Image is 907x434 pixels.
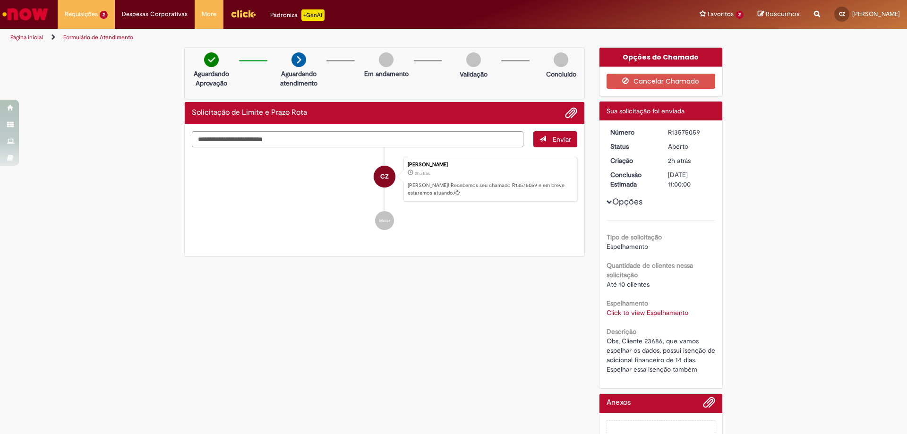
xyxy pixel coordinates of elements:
[599,48,723,67] div: Opções do Chamado
[565,107,577,119] button: Adicionar anexos
[668,156,691,165] span: 2h atrás
[668,170,712,189] div: [DATE] 11:00:00
[554,52,568,67] img: img-circle-grey.png
[668,156,691,165] time: 29/09/2025 08:50:45
[408,182,572,196] p: [PERSON_NAME]! Recebemos seu chamado R13575059 e em breve estaremos atuando.
[607,242,648,251] span: Espelhamento
[415,170,430,176] time: 29/09/2025 08:50:45
[380,165,389,188] span: CZ
[607,107,685,115] span: Sua solicitação foi enviada
[374,166,395,187] div: Carolina Marcondes Zanetti
[668,156,712,165] div: 29/09/2025 08:50:45
[607,399,631,407] h2: Anexos
[415,170,430,176] span: 2h atrás
[1,5,50,24] img: ServiceNow
[607,74,716,89] button: Cancelar Chamado
[63,34,133,41] a: Formulário de Atendimento
[192,131,523,147] textarea: Digite sua mensagem aqui...
[379,52,394,67] img: img-circle-grey.png
[533,131,577,147] button: Enviar
[291,52,306,67] img: arrow-next.png
[65,9,98,19] span: Requisições
[607,308,688,317] a: Click to view Espelhamento
[603,156,661,165] dt: Criação
[553,135,571,144] span: Enviar
[603,170,661,189] dt: Conclusão Estimada
[231,7,256,21] img: click_logo_yellow_360x200.png
[546,69,576,79] p: Concluído
[466,52,481,67] img: img-circle-grey.png
[192,147,577,240] ul: Histórico de tíquete
[7,29,598,46] ul: Trilhas de página
[100,11,108,19] span: 2
[204,52,219,67] img: check-circle-green.png
[839,11,845,17] span: CZ
[408,162,572,168] div: [PERSON_NAME]
[852,10,900,18] span: [PERSON_NAME]
[188,69,234,88] p: Aguardando Aprovação
[603,128,661,137] dt: Número
[301,9,325,21] p: +GenAi
[607,233,662,241] b: Tipo de solicitação
[668,128,712,137] div: R13575059
[603,142,661,151] dt: Status
[758,10,800,19] a: Rascunhos
[202,9,216,19] span: More
[708,9,734,19] span: Favoritos
[122,9,188,19] span: Despesas Corporativas
[736,11,744,19] span: 2
[703,396,715,413] button: Adicionar anexos
[607,299,648,307] b: Espelhamento
[192,157,577,202] li: Carolina Marcondes Zanetti
[364,69,409,78] p: Em andamento
[607,327,636,336] b: Descrição
[607,337,717,374] span: Obs, Cliente 23686, que vamos espelhar os dados, possui isenção de adicional financeiro de 14 dia...
[460,69,488,79] p: Validação
[766,9,800,18] span: Rascunhos
[192,109,307,117] h2: Solicitação de Limite e Prazo Rota Histórico de tíquete
[607,261,693,279] b: Quantidade de clientes nessa solicitação
[276,69,322,88] p: Aguardando atendimento
[270,9,325,21] div: Padroniza
[10,34,43,41] a: Página inicial
[607,280,650,289] span: Até 10 clientes
[668,142,712,151] div: Aberto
